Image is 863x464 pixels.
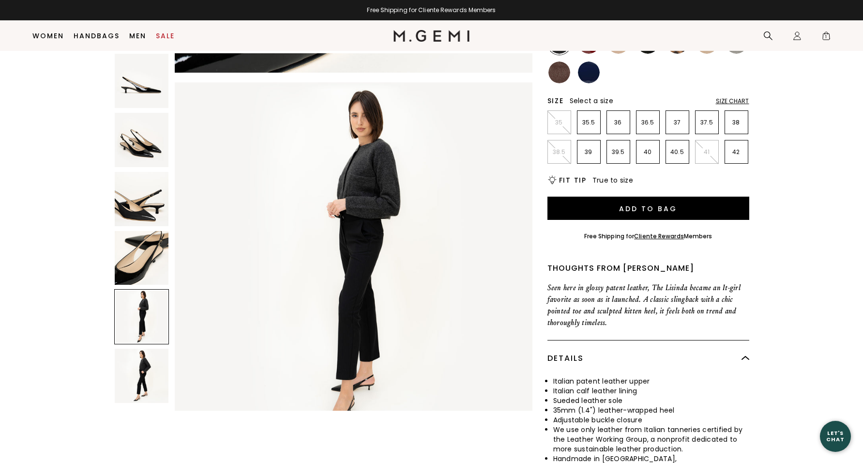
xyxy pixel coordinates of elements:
[725,119,748,126] p: 38
[584,232,712,240] div: Free Shipping for Members
[553,376,749,386] li: Italian patent leather upper
[115,54,169,108] img: The Lisinda
[696,119,718,126] p: 37.5
[553,415,749,425] li: Adjustable buckle closure
[636,119,659,126] p: 36.5
[175,82,532,440] img: The Lisinda
[696,148,718,156] p: 41
[115,113,169,167] img: The Lisinda
[547,197,749,220] button: Add to Bag
[821,33,831,43] span: 1
[32,32,64,40] a: Women
[634,232,684,240] a: Cliente Rewards
[570,96,613,106] span: Select a size
[553,425,749,454] li: We use only leather from Italian tanneries certified by the Leather Working Group, a nonprofit de...
[547,282,749,328] p: Seen here in glossy patent leather, The Lisinda became an It-girl favorite as soon as it launched...
[548,62,570,83] img: Chocolate Nappa
[577,119,600,126] p: 35.5
[74,32,120,40] a: Handbags
[820,430,851,442] div: Let's Chat
[553,396,749,405] li: Sueded leather sole
[607,119,630,126] p: 36
[725,148,748,156] p: 42
[592,175,633,185] span: True to size
[636,148,659,156] p: 40
[548,119,571,126] p: 35
[547,97,564,105] h2: Size
[607,148,630,156] p: 39.5
[115,349,169,403] img: The Lisinda
[115,231,169,285] img: The Lisinda
[156,32,175,40] a: Sale
[129,32,146,40] a: Men
[666,119,689,126] p: 37
[577,148,600,156] p: 39
[666,148,689,156] p: 40.5
[547,340,749,376] div: Details
[553,405,749,415] li: 35mm (1.4") leather-wrapped heel
[578,62,600,83] img: Navy Patent
[394,30,469,42] img: M.Gemi
[559,176,587,184] h2: Fit Tip
[716,97,749,105] div: Size Chart
[548,148,571,156] p: 38.5
[553,386,749,396] li: Italian calf leather lining
[115,172,169,226] img: The Lisinda
[547,263,749,274] div: Thoughts from [PERSON_NAME]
